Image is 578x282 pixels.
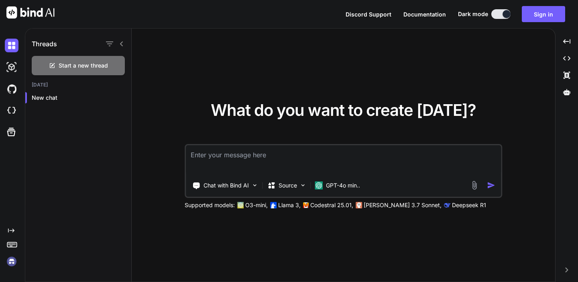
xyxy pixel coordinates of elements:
img: icon [487,181,495,189]
img: signin [5,255,18,268]
span: Start a new thread [59,62,108,70]
p: Chat with Bind AI [204,181,249,189]
img: claude [356,202,362,208]
p: [PERSON_NAME] 3.7 Sonnet, [364,201,442,209]
img: claude [444,202,450,208]
h1: Threads [32,39,57,49]
p: Source [279,181,297,189]
img: Llama2 [270,202,277,208]
span: What do you want to create [DATE]? [211,100,476,120]
p: O3-mini, [245,201,268,209]
img: GPT-4o mini [315,181,323,189]
p: GPT-4o min.. [326,181,360,189]
button: Documentation [403,10,446,19]
img: Mistral-AI [303,202,309,208]
img: githubDark [5,82,18,96]
span: Documentation [403,11,446,18]
img: Pick Models [299,182,306,189]
p: Supported models: [185,201,235,209]
img: darkChat [5,39,18,52]
p: Codestral 25.01, [310,201,353,209]
img: darkAi-studio [5,60,18,74]
img: cloudideIcon [5,104,18,117]
img: attachment [470,181,479,190]
p: Llama 3, [278,201,301,209]
p: New chat [32,94,131,102]
span: Discord Support [346,11,391,18]
h2: [DATE] [25,82,131,88]
p: Deepseek R1 [452,201,486,209]
button: Sign in [522,6,565,22]
span: Dark mode [458,10,488,18]
img: Pick Tools [251,182,258,189]
img: Bind AI [6,6,55,19]
button: Discord Support [346,10,391,19]
img: GPT-4 [237,202,244,208]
